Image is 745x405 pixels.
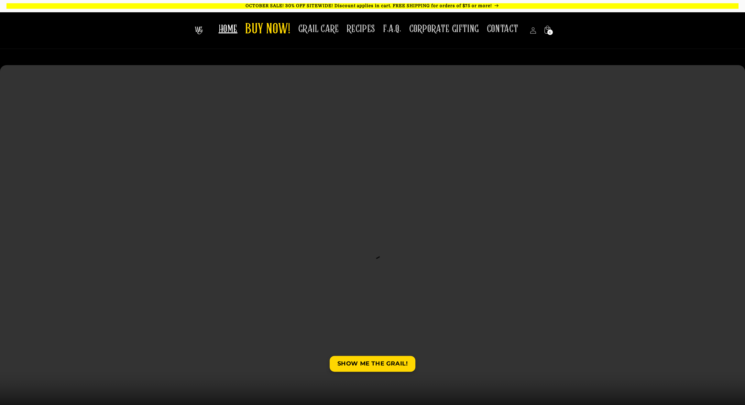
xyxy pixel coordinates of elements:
span: CORPORATE GIFTING [409,23,479,35]
img: The Whiskey Grail [195,27,203,34]
span: 6 [549,29,551,35]
span: RECIPES [347,23,375,35]
span: CONTACT [487,23,519,35]
span: GRAIL CARE [298,23,339,35]
a: HOME [215,19,241,39]
a: CORPORATE GIFTING [405,19,483,39]
p: OCTOBER SALE! 30% OFF SITEWIDE! Discount applies in cart. FREE SHIPPING for orders of $75 or more! [6,3,739,9]
a: GRAIL CARE [294,19,343,39]
span: BUY NOW! [245,21,290,39]
a: RECIPES [343,19,379,39]
a: CONTACT [483,19,522,39]
a: SHOW ME THE GRAIL! [330,356,416,372]
a: F.A.Q. [379,19,405,39]
a: BUY NOW! [241,17,294,42]
span: F.A.Q. [383,23,401,35]
span: HOME [219,23,237,35]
